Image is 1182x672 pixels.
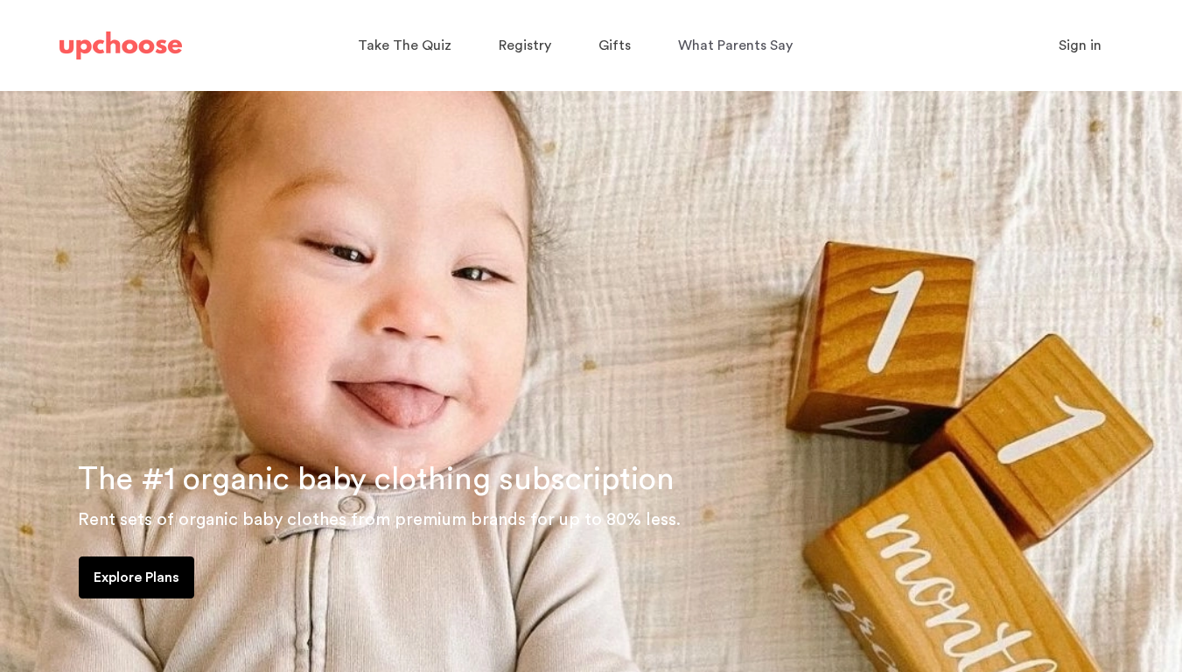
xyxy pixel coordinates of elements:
[59,28,182,64] a: UpChoose
[598,29,636,63] a: Gifts
[678,29,798,63] a: What Parents Say
[78,464,675,495] span: The #1 organic baby clothing subscription
[499,29,556,63] a: Registry
[499,38,551,52] span: Registry
[78,506,1161,534] p: Rent sets of organic baby clothes from premium brands for up to 80% less.
[94,567,179,588] p: Explore Plans
[1059,38,1102,52] span: Sign in
[59,31,182,59] img: UpChoose
[678,38,793,52] span: What Parents Say
[1037,28,1123,63] button: Sign in
[358,38,451,52] span: Take The Quiz
[358,29,457,63] a: Take The Quiz
[79,556,194,598] a: Explore Plans
[598,38,631,52] span: Gifts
